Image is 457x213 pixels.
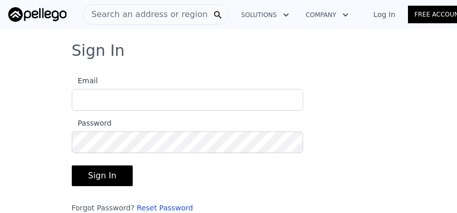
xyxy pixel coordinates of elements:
[72,41,386,60] h3: Sign In
[297,6,357,24] button: Company
[72,119,112,127] span: Password
[72,89,303,111] input: Email
[72,77,98,85] span: Email
[233,6,297,24] button: Solutions
[72,165,133,186] button: Sign In
[361,9,407,20] a: Log In
[83,8,208,21] span: Search an address or region
[72,131,303,153] input: Password
[8,7,67,22] img: Pellego
[137,204,193,212] a: Reset Password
